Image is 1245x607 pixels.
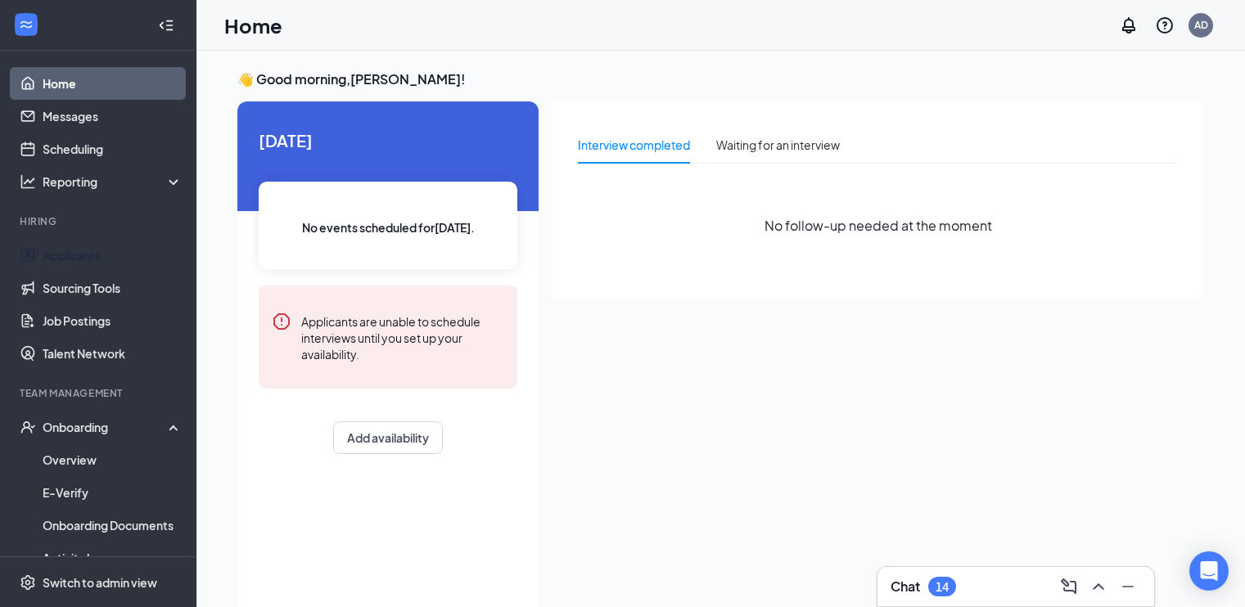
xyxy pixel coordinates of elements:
h3: 👋 Good morning, [PERSON_NAME] ! [237,70,1204,88]
a: Talent Network [43,337,183,370]
svg: QuestionInfo [1155,16,1175,35]
div: Open Intercom Messenger [1189,551,1229,591]
div: Interview completed [578,136,690,154]
div: Waiting for an interview [716,136,840,154]
svg: Error [272,312,291,331]
a: Messages [43,100,183,133]
a: Applicants [43,239,183,272]
a: E-Verify [43,476,183,509]
div: Team Management [20,386,179,400]
div: Switch to admin view [43,574,157,591]
div: AD [1194,18,1208,32]
a: Activity log [43,542,183,574]
svg: UserCheck [20,419,36,435]
a: Job Postings [43,304,183,337]
span: No follow-up needed at the moment [765,215,992,236]
svg: Settings [20,574,36,591]
a: Sourcing Tools [43,272,183,304]
h1: Home [224,11,282,39]
button: Minimize [1115,573,1141,600]
span: [DATE] [259,128,517,153]
button: ComposeMessage [1056,573,1082,600]
span: No events scheduled for [DATE] . [302,218,475,236]
div: Onboarding [43,419,169,435]
svg: ChevronUp [1089,577,1108,596]
a: Home [43,67,183,100]
svg: Analysis [20,173,36,190]
a: Onboarding Documents [43,509,183,542]
svg: WorkstreamLogo [18,16,34,33]
button: Add availability [333,421,443,454]
div: Reporting [43,173,183,190]
a: Scheduling [43,133,183,165]
svg: Collapse [158,17,174,34]
svg: Minimize [1118,577,1138,596]
a: Overview [43,443,183,476]
svg: Notifications [1119,16,1139,35]
svg: ComposeMessage [1059,577,1079,596]
h3: Chat [891,578,920,596]
button: ChevronUp [1085,573,1112,600]
div: Applicants are unable to schedule interviews until you set up your availability. [301,312,504,362]
div: Hiring [20,214,179,228]
div: 14 [936,580,949,594]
